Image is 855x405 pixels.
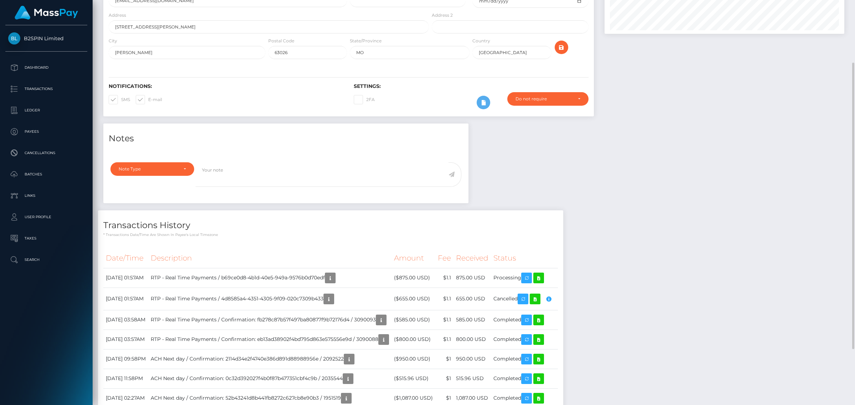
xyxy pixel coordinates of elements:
button: Do not require [507,92,589,106]
td: 875.00 USD [454,268,491,288]
a: Links [5,187,87,205]
td: Completed [491,330,558,349]
label: Country [472,38,490,44]
td: RTP - Real Time Payments / 4d8585a4-4351-4305-9f09-020c7309b433 [148,288,392,310]
img: B2SPIN Limited [8,32,20,44]
a: Payees [5,123,87,141]
td: ($515.96 USD) [392,369,435,388]
td: ($950.00 USD) [392,349,435,369]
th: Fee [435,248,454,268]
h6: Settings: [354,83,588,89]
td: [DATE] 01:57AM [103,268,148,288]
td: Completed [491,310,558,330]
p: User Profile [8,212,84,222]
p: Ledger [8,105,84,116]
td: $1 [435,349,454,369]
a: User Profile [5,208,87,226]
td: ($800.00 USD) [392,330,435,349]
td: $1 [435,369,454,388]
h6: Notifications: [109,83,343,89]
td: Completed [491,369,558,388]
a: Cancellations [5,144,87,162]
label: Postal Code [268,38,294,44]
td: RTP - Real Time Payments / Confirmation: eb13ad38902f4bd795d863e575556e9d / 3090088 [148,330,392,349]
p: Taxes [8,233,84,244]
td: [DATE] 11:58PM [103,369,148,388]
td: [DATE] 01:57AM [103,288,148,310]
th: Received [454,248,491,268]
label: City [109,38,117,44]
td: ACH Next day / Confirmation: 0c32d392027f4b0f87b477351cbf4c9b / 2035544 [148,369,392,388]
td: RTP - Real Time Payments / b69ce0d8-4b1d-40e5-949a-9576b0d70edf [148,268,392,288]
td: $1.1 [435,310,454,330]
td: $1.1 [435,330,454,349]
img: MassPay Logo [15,6,78,20]
p: * Transactions date/time are shown in payee's local timezone [103,232,558,237]
th: Status [491,248,558,268]
td: ($655.00 USD) [392,288,435,310]
p: Links [8,190,84,201]
th: Description [148,248,392,268]
td: [DATE] 09:58PM [103,349,148,369]
td: Processing [491,268,558,288]
td: 585.00 USD [454,310,491,330]
span: B2SPIN Limited [5,35,87,42]
a: Dashboard [5,59,87,77]
h4: Transactions History [103,219,558,232]
td: Completed [491,349,558,369]
label: Address [109,12,126,19]
td: 950.00 USD [454,349,491,369]
a: Ledger [5,101,87,119]
p: Batches [8,169,84,180]
td: 515.96 USD [454,369,491,388]
td: ($585.00 USD) [392,310,435,330]
div: Do not require [515,96,572,102]
td: Cancelled [491,288,558,310]
p: Search [8,254,84,265]
td: RTP - Real Time Payments / Confirmation: fb278c87b57f497ba80877f9b72176d4 / 3090093 [148,310,392,330]
label: Address 2 [432,12,453,19]
label: State/Province [350,38,382,44]
td: 655.00 USD [454,288,491,310]
h4: Notes [109,132,463,145]
a: Batches [5,165,87,183]
td: $1.1 [435,268,454,288]
p: Payees [8,126,84,137]
th: Amount [392,248,435,268]
p: Dashboard [8,62,84,73]
a: Search [5,251,87,269]
td: ACH Next day / Confirmation: 2114d34e2f4740e386d891d88988956e / 2092522 [148,349,392,369]
a: Transactions [5,80,87,98]
button: Note Type [110,162,194,176]
th: Date/Time [103,248,148,268]
p: Transactions [8,84,84,94]
td: $1.1 [435,288,454,310]
label: SMS [109,95,130,104]
div: Note Type [119,166,178,172]
label: 2FA [354,95,375,104]
p: Cancellations [8,148,84,158]
td: [DATE] 03:58AM [103,310,148,330]
td: 800.00 USD [454,330,491,349]
label: E-mail [136,95,162,104]
a: Taxes [5,230,87,247]
td: ($875.00 USD) [392,268,435,288]
td: [DATE] 03:57AM [103,330,148,349]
